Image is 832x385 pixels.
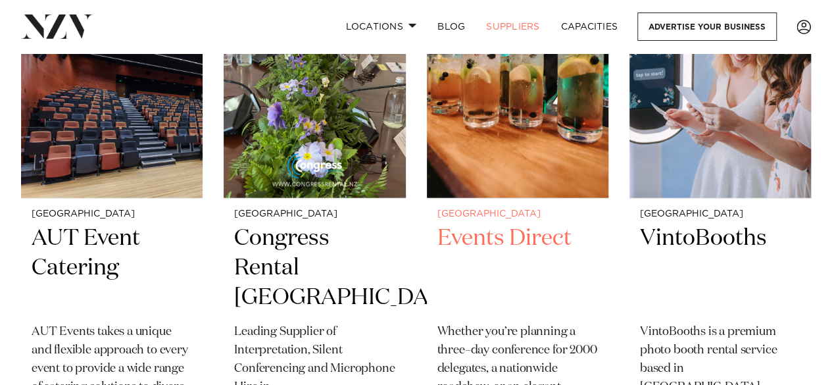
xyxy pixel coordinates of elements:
[335,13,427,41] a: Locations
[32,209,192,219] small: [GEOGRAPHIC_DATA]
[640,209,800,219] small: [GEOGRAPHIC_DATA]
[551,13,629,41] a: Capacities
[427,13,476,41] a: BLOG
[32,224,192,313] h2: AUT Event Catering
[437,224,598,313] h2: Events Direct
[234,224,395,313] h2: Congress Rental [GEOGRAPHIC_DATA]
[476,13,550,41] a: SUPPLIERS
[21,14,93,38] img: nzv-logo.png
[640,224,800,313] h2: VintoBooths
[437,209,598,219] small: [GEOGRAPHIC_DATA]
[234,209,395,219] small: [GEOGRAPHIC_DATA]
[637,13,777,41] a: Advertise your business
